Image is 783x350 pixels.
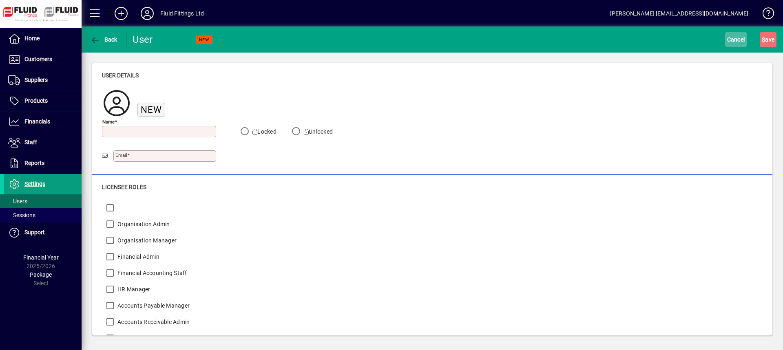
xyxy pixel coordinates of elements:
[160,7,204,20] div: Fluid Fittings Ltd
[23,254,59,261] span: Financial Year
[108,6,134,21] button: Add
[24,77,48,83] span: Suppliers
[133,33,167,46] div: User
[4,153,82,174] a: Reports
[82,32,126,47] app-page-header-button: Back
[24,181,45,187] span: Settings
[8,212,35,218] span: Sessions
[727,33,745,46] span: Cancel
[4,222,82,243] a: Support
[4,29,82,49] a: Home
[116,285,150,293] label: HR Manager
[30,271,52,278] span: Package
[610,7,748,20] div: [PERSON_NAME] [EMAIL_ADDRESS][DOMAIN_NAME]
[725,32,747,47] button: Cancel
[116,236,177,244] label: Organisation Manager
[116,269,187,277] label: Financial Accounting Staff
[4,208,82,222] a: Sessions
[24,118,50,125] span: Financials
[762,33,774,46] span: ave
[102,119,115,124] mat-label: Name
[24,35,40,42] span: Home
[24,229,45,236] span: Support
[4,91,82,111] a: Products
[102,184,146,190] span: Licensee roles
[4,112,82,132] a: Financials
[8,198,27,205] span: Users
[102,72,139,79] span: User details
[4,70,82,90] a: Suppliers
[251,128,276,136] label: Locked
[4,194,82,208] a: Users
[141,104,162,115] span: New
[4,132,82,153] a: Staff
[88,32,119,47] button: Back
[134,6,160,21] button: Profile
[116,318,190,326] label: Accounts Receivable Admin
[116,253,159,261] label: Financial Admin
[762,36,765,43] span: S
[116,334,197,342] label: Accounts Receivable Manager
[24,139,37,145] span: Staff
[760,32,776,47] button: Save
[24,56,52,62] span: Customers
[24,97,48,104] span: Products
[116,302,190,310] label: Accounts Payable Manager
[199,37,209,42] span: NEW
[115,152,127,158] mat-label: Email
[756,2,773,28] a: Knowledge Base
[116,220,170,228] label: Organisation Admin
[90,36,117,43] span: Back
[302,128,333,136] label: Unlocked
[4,49,82,70] a: Customers
[24,160,44,166] span: Reports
